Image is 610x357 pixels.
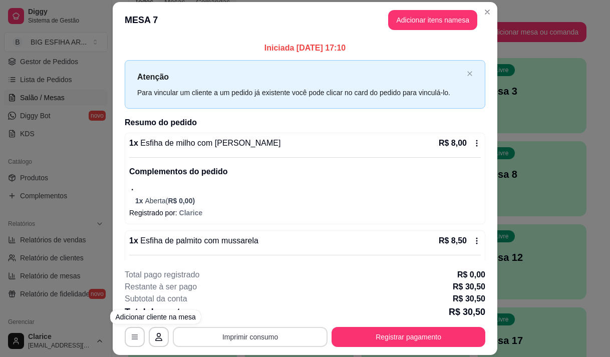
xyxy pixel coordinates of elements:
span: Esfiha de milho com [PERSON_NAME] [138,139,281,147]
button: Close [479,4,495,20]
p: Complementos do pedido [129,166,481,178]
p: 1 x [129,235,258,247]
p: Atenção [137,71,463,83]
p: 1 x [129,137,280,149]
button: Imprimir consumo [173,327,328,347]
button: Adicionar itens namesa [388,10,477,30]
span: Esfiha de palmito com mussarela [138,236,258,245]
p: Total pago registrado [125,269,199,281]
p: R$ 0,00 [457,269,485,281]
p: Registrado por: [129,208,481,218]
p: R$ 30,50 [453,281,485,293]
header: MESA 7 [113,2,497,38]
button: close [467,71,473,77]
p: R$ 30,50 [453,293,485,305]
p: Restante à ser pago [125,281,197,293]
p: Aberta ( [135,196,481,206]
p: . [131,182,481,194]
p: R$ 8,50 [439,235,467,247]
h2: Resumo do pedido [125,117,485,129]
p: Subtotal da conta [125,293,187,305]
p: R$ 30,50 [449,305,485,319]
span: R$ 0,00 ) [168,197,195,205]
div: Para vincular um cliente a um pedido já existente você pode clicar no card do pedido para vinculá... [137,87,463,98]
span: Clarice [179,209,203,217]
p: Iniciada [DATE] 17:10 [125,42,485,54]
p: Total da conta [125,305,185,319]
button: Registrar pagamento [332,327,485,347]
div: Adicionar cliente na mesa [110,310,200,324]
span: 1 x [135,197,145,205]
p: R$ 8,00 [439,137,467,149]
